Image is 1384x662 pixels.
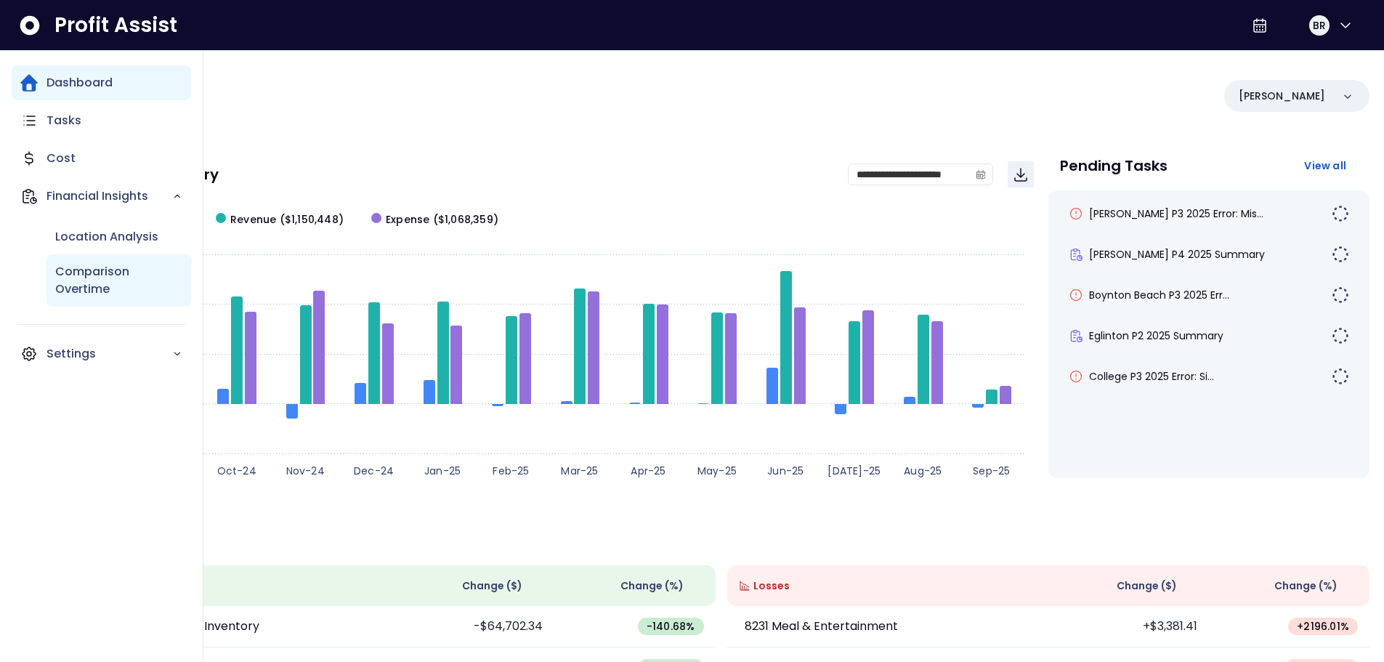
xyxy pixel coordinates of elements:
[1089,206,1263,221] span: [PERSON_NAME] P3 2025 Error: Mis...
[1313,18,1326,33] span: BR
[286,464,325,478] text: Nov-24
[753,578,790,594] span: Losses
[1089,369,1214,384] span: College P3 2025 Error: Si...
[767,464,804,478] text: Jun-25
[217,464,256,478] text: Oct-24
[1332,327,1349,344] img: Not yet Started
[55,228,158,246] p: Location Analysis
[46,74,113,92] p: Dashboard
[424,464,461,478] text: Jan-25
[827,464,881,478] text: [DATE]-25
[46,112,81,129] p: Tasks
[1332,286,1349,304] img: Not yet Started
[1274,578,1338,594] span: Change (%)
[973,464,1010,478] text: Sep-25
[631,464,665,478] text: Apr-25
[55,263,182,298] p: Comparison Overtime
[1089,247,1265,262] span: [PERSON_NAME] P4 2025 Summary
[493,464,529,478] text: Feb-25
[745,618,898,635] p: 8231 Meal & Entertainment
[620,578,684,594] span: Change (%)
[354,464,394,478] text: Dec-24
[46,345,172,363] p: Settings
[1008,161,1034,187] button: Download
[1292,153,1358,179] button: View all
[462,578,522,594] span: Change ( $ )
[54,12,177,39] span: Profit Assist
[1048,606,1209,647] td: +$3,381.41
[904,464,942,478] text: Aug-25
[1089,328,1223,343] span: Eglinton P2 2025 Summary
[647,619,695,634] span: -140.68 %
[697,464,737,478] text: May-25
[46,187,172,205] p: Financial Insights
[46,150,76,167] p: Cost
[976,169,986,179] svg: calendar
[561,464,598,478] text: Mar-25
[386,212,498,227] span: Expense ($1,068,359)
[1332,205,1349,222] img: Not yet Started
[1239,89,1325,104] p: [PERSON_NAME]
[1089,288,1229,302] span: Boynton Beach P3 2025 Err...
[1304,158,1346,173] span: View all
[1332,246,1349,263] img: Not yet Started
[1332,368,1349,385] img: Not yet Started
[1117,578,1177,594] span: Change ( $ )
[230,212,344,227] span: Revenue ($1,150,448)
[1297,619,1349,634] span: + 2196.01 %
[1060,158,1168,173] p: Pending Tasks
[73,533,1369,548] p: Wins & Losses
[394,606,554,647] td: -$64,702.34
